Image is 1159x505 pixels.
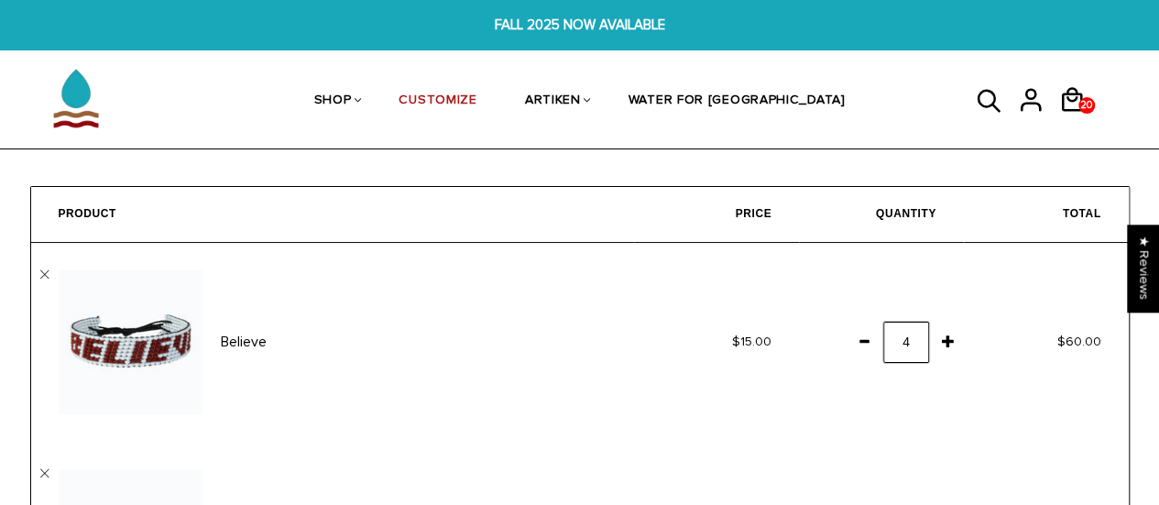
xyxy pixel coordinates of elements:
[634,187,799,243] th: Price
[1128,225,1159,312] div: Click to open Judge.me floating reviews tab
[399,53,476,150] a: CUSTOMIZE
[1076,93,1097,118] span: 20
[40,270,49,280] a: 
[359,15,801,36] span: FALL 2025 NOW AVAILABLE
[732,334,771,349] span: $15.00
[964,187,1129,243] th: Total
[59,270,202,414] img: Handmade Beaded ArtiKen Believe Maroon and White Bracelet
[221,333,267,351] a: Believe
[1058,119,1099,122] a: 20
[40,469,49,478] a: 
[799,187,964,243] th: Quantity
[629,53,846,150] a: WATER FOR [GEOGRAPHIC_DATA]
[1057,334,1101,349] span: $60.00
[525,53,581,150] a: ARTIKEN
[31,187,635,243] th: Product
[314,53,352,150] a: SHOP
